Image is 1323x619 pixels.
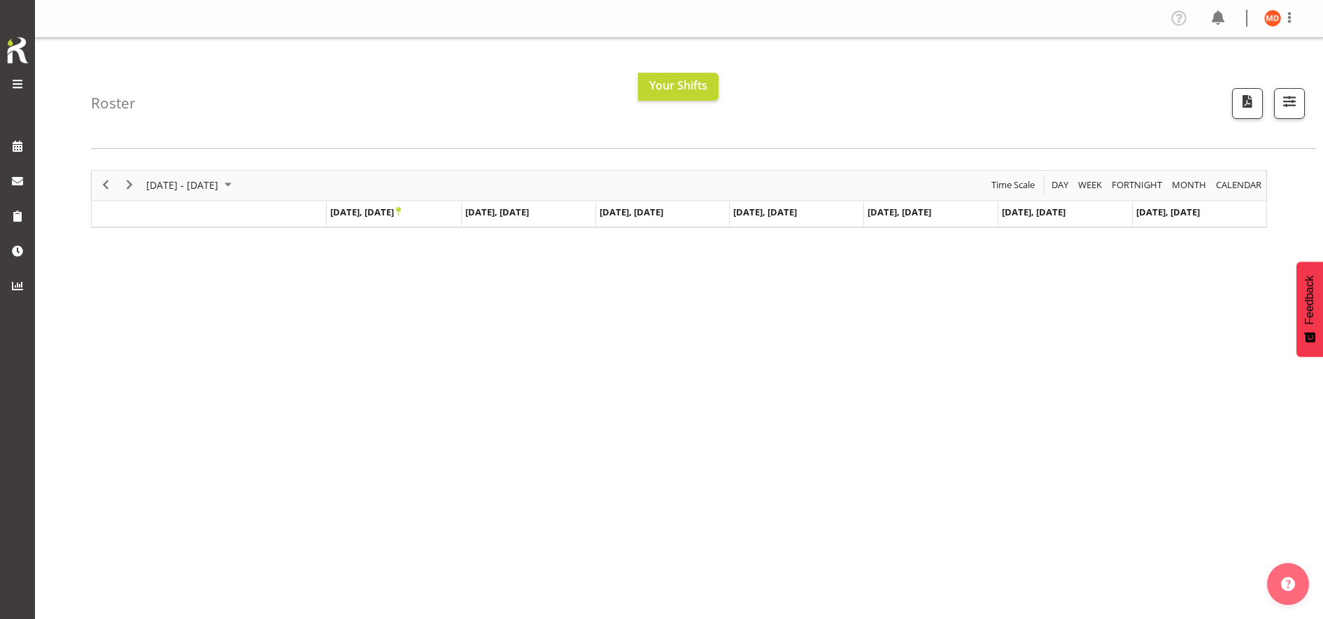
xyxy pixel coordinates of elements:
span: [DATE], [DATE] [1136,206,1200,218]
button: Timeline Week [1076,176,1105,194]
button: Month [1214,176,1264,194]
button: Feedback - Show survey [1296,262,1323,357]
span: calendar [1215,176,1263,194]
span: Month [1170,176,1208,194]
span: [DATE], [DATE] [330,206,401,218]
span: Your Shifts [649,78,707,93]
span: Fortnight [1110,176,1163,194]
button: Timeline Month [1170,176,1209,194]
button: Your Shifts [638,73,719,101]
button: Timeline Day [1049,176,1071,194]
span: Day [1050,176,1070,194]
button: Previous [97,176,115,194]
button: September 2025 [144,176,238,194]
span: [DATE], [DATE] [600,206,663,218]
button: Download a PDF of the roster according to the set date range. [1232,88,1263,119]
div: September 22 - 28, 2025 [141,171,240,200]
img: help-xxl-2.png [1281,577,1295,591]
div: next period [118,171,141,200]
button: Next [120,176,139,194]
span: Week [1077,176,1103,194]
div: Timeline Week of September 22, 2025 [91,170,1267,228]
button: Filter Shifts [1274,88,1305,119]
img: maria-de-guzman11892.jpg [1264,10,1281,27]
span: [DATE] - [DATE] [145,176,220,194]
span: [DATE], [DATE] [1002,206,1066,218]
span: [DATE], [DATE] [733,206,797,218]
h4: Roster [91,95,136,111]
span: Feedback [1303,276,1316,325]
span: Time Scale [990,176,1036,194]
span: [DATE], [DATE] [465,206,529,218]
img: Rosterit icon logo [3,35,31,66]
div: previous period [94,171,118,200]
button: Time Scale [989,176,1038,194]
span: [DATE], [DATE] [868,206,931,218]
button: Fortnight [1110,176,1165,194]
